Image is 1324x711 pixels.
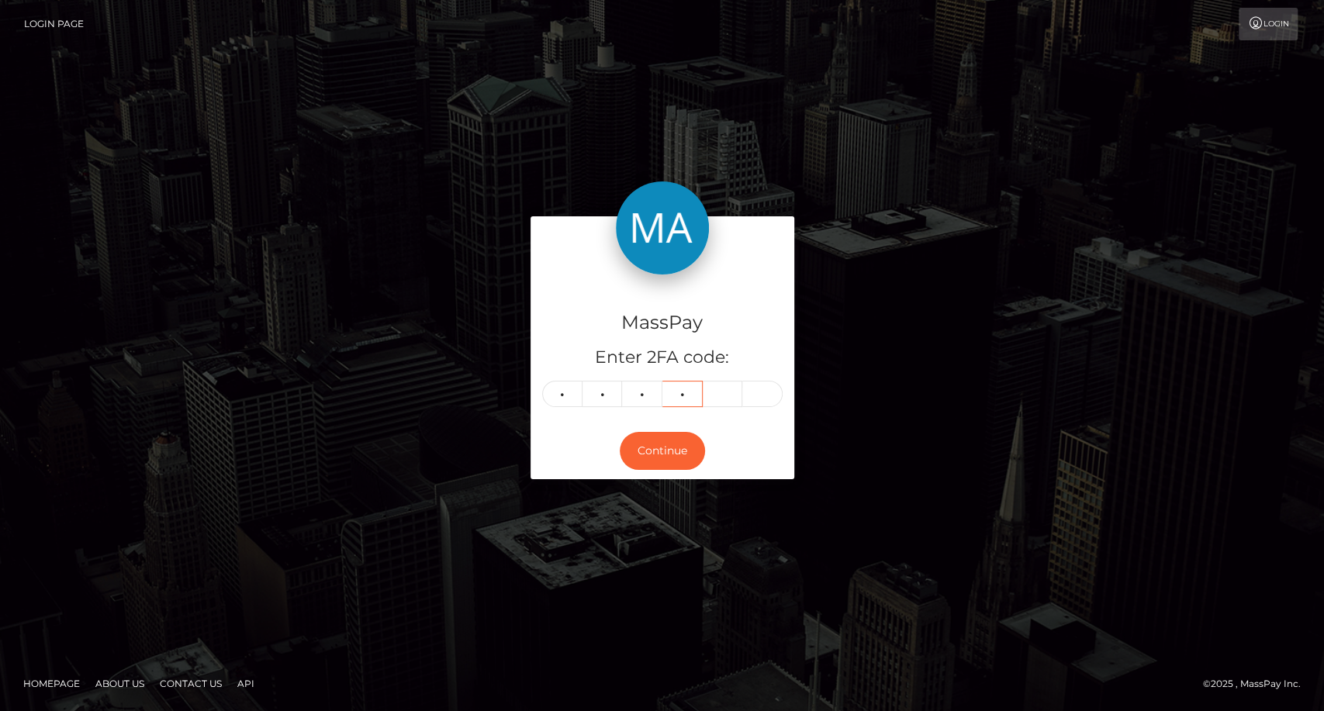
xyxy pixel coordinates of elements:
h4: MassPay [542,309,783,337]
img: MassPay [616,181,709,274]
a: About Us [89,671,150,695]
a: Homepage [17,671,86,695]
a: Login Page [24,8,84,40]
a: Contact Us [154,671,228,695]
h5: Enter 2FA code: [542,346,783,370]
div: © 2025 , MassPay Inc. [1203,675,1312,692]
button: Continue [620,432,705,470]
a: Login [1239,8,1298,40]
a: API [231,671,261,695]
